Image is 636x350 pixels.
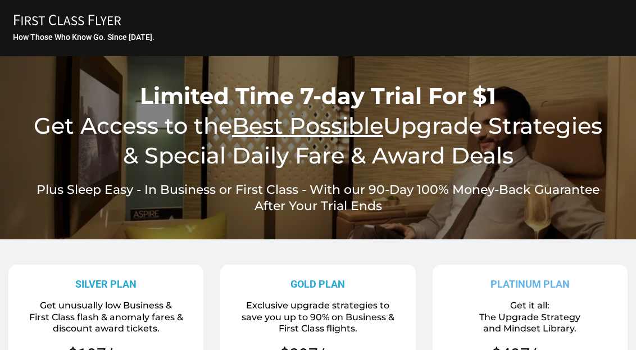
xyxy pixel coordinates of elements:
[75,278,137,290] strong: SILVER PLAN
[140,82,496,110] span: Limited Time 7-day Trial For $1
[483,323,576,334] span: and Mindset Library.
[40,300,172,311] span: Get unusually low Business &
[242,300,394,334] span: Exclusive upgrade strategies to save you up to 90% on Business & First Class flights.
[290,278,345,290] strong: GOLD PLAN
[123,142,514,169] span: & Special Daily Fare & Award Deals
[490,278,570,290] strong: PLATINUM PLAN
[37,182,599,197] span: Plus Sleep Easy - In Business or First Class - With our 90-Day 100% Money-Back Guarantee
[29,312,183,334] span: First Class flash & anomaly fares & discount award tickets.
[34,112,602,139] span: Get Access to the Upgrade Strategies
[232,112,383,139] u: Best Possible
[255,198,382,213] span: After Your Trial Ends
[13,32,625,42] h3: How Those Who Know Go. Since [DATE].
[510,300,549,311] span: Get it all:
[479,312,580,322] span: The Upgrade Strategy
